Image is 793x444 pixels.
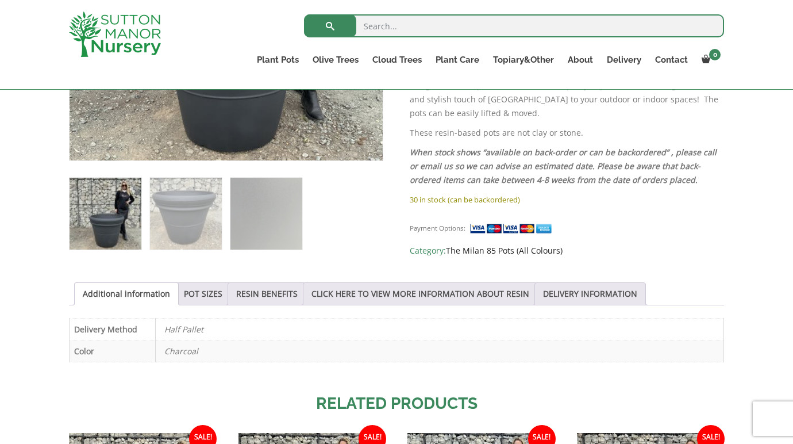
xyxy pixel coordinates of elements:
[429,52,486,68] a: Plant Care
[410,193,724,206] p: 30 in stock (can be backordered)
[83,283,170,305] a: Additional information
[446,245,563,256] a: The Milan 85 Pots (All Colours)
[410,244,724,258] span: Category:
[306,52,365,68] a: Olive Trees
[648,52,695,68] a: Contact
[236,283,298,305] a: RESIN BENEFITS
[164,319,715,340] p: Half Pallet
[69,392,724,416] h2: Related products
[486,52,561,68] a: Topiary&Other
[543,283,637,305] a: DELIVERY INFORMATION
[184,283,222,305] a: POT SIZES
[230,178,302,250] img: The Milan Pot 85 Colour Charcoal - Image 3
[70,340,156,362] th: Color
[164,340,715,362] p: Charcoal
[69,318,724,362] table: Product Details
[600,52,648,68] a: Delivery
[561,52,600,68] a: About
[709,49,721,60] span: 0
[69,12,161,57] img: logo
[410,147,717,185] em: When stock shows “available on back-order or can be backordered” , please call or email us so we ...
[250,52,306,68] a: Plant Pots
[150,178,222,250] img: The Milan Pot 85 Colour Charcoal - Image 2
[365,52,429,68] a: Cloud Trees
[695,52,724,68] a: 0
[311,283,529,305] a: CLICK HERE TO VIEW MORE INFORMATION ABOUT RESIN
[469,223,556,235] img: payment supported
[70,178,141,250] img: The Milan Pot 85 Colour Charcoal
[70,319,156,340] th: Delivery Method
[304,14,724,37] input: Search...
[410,126,724,140] p: These resin-based pots are not clay or stone.
[410,224,465,232] small: Payment Options:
